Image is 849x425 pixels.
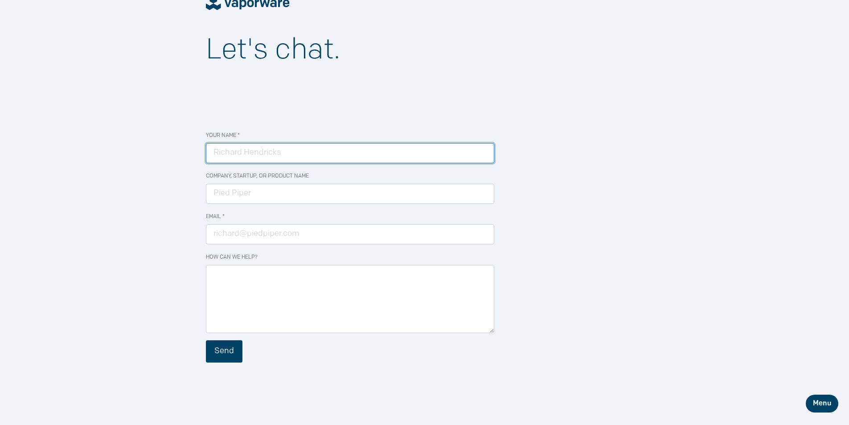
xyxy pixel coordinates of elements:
[206,33,643,70] h1: Let's chat.
[206,253,258,261] label: How can we help?
[206,184,494,204] input: Pied Piper
[206,172,309,180] label: Company, Startup, or Product Name
[206,340,242,363] button: Send
[206,224,494,244] input: richard@piedpiper.com
[806,395,838,413] button: Menu
[206,213,225,221] label: Email *
[206,132,240,140] label: Your Name *
[206,143,494,163] input: Richard Hendricks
